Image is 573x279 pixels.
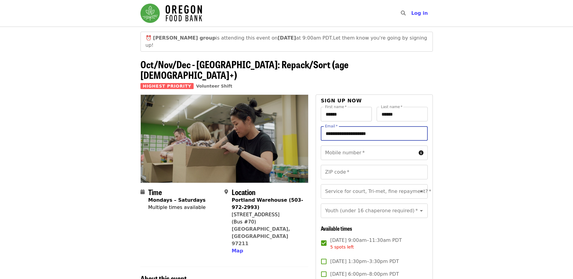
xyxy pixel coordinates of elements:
[140,189,145,195] i: calendar icon
[153,35,216,41] strong: [PERSON_NAME] group
[330,237,402,250] span: [DATE] 9:00am–11:30am PDT
[377,107,428,121] input: Last name
[148,187,162,197] span: Time
[406,7,433,19] button: Log in
[224,189,228,195] i: map-marker-alt icon
[321,224,352,232] span: Available times
[417,187,426,196] button: Open
[153,35,333,41] span: is attending this event on at 9:00am PDT.
[232,211,304,218] div: [STREET_ADDRESS]
[232,218,304,226] div: (Bus #70)
[321,165,427,179] input: ZIP code
[196,84,232,88] a: Volunteer Shift
[232,187,256,197] span: Location
[321,146,416,160] input: Mobile number
[330,271,399,278] span: [DATE] 6:00pm–8:00pm PDT
[417,207,426,215] button: Open
[232,247,243,255] button: Map
[148,204,206,211] div: Multiple times available
[140,83,194,89] span: Highest Priority
[321,126,427,141] input: Email
[409,6,414,21] input: Search
[232,248,243,254] span: Map
[381,105,402,109] label: Last name
[278,35,296,41] strong: [DATE]
[325,105,347,109] label: First name
[140,57,349,82] span: Oct/Nov/Dec - [GEOGRAPHIC_DATA]: Repack/Sort (age [DEMOGRAPHIC_DATA]+)
[411,10,428,16] span: Log in
[140,4,202,23] img: Oregon Food Bank - Home
[232,226,290,246] a: [GEOGRAPHIC_DATA], [GEOGRAPHIC_DATA] 97211
[330,245,354,249] span: 5 spots left
[321,107,372,121] input: First name
[419,150,423,156] i: circle-info icon
[232,197,303,210] strong: Portland Warehouse (503-972-2993)
[330,258,399,265] span: [DATE] 1:30pm–3:30pm PDT
[401,10,406,16] i: search icon
[325,124,338,128] label: Email
[321,98,362,104] span: Sign up now
[141,95,308,182] img: Oct/Nov/Dec - Portland: Repack/Sort (age 8+) organized by Oregon Food Bank
[148,197,206,203] strong: Mondays – Saturdays
[146,35,152,41] span: clock emoji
